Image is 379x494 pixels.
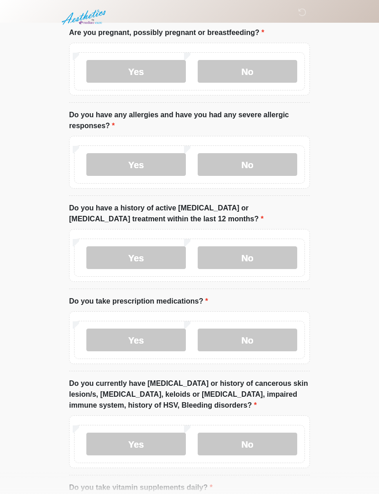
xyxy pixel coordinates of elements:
[69,482,213,493] label: Do you take vitamin supplements daily?
[60,7,110,28] img: Aesthetics by Emediate Cure Logo
[86,153,186,176] label: Yes
[198,153,297,176] label: No
[198,246,297,269] label: No
[69,296,208,307] label: Do you take prescription medications?
[86,60,186,83] label: Yes
[198,329,297,351] label: No
[69,203,310,225] label: Do you have a history of active [MEDICAL_DATA] or [MEDICAL_DATA] treatment within the last 12 mon...
[86,246,186,269] label: Yes
[69,378,310,411] label: Do you currently have [MEDICAL_DATA] or history of cancerous skin lesion/s, [MEDICAL_DATA], keloi...
[86,433,186,455] label: Yes
[198,60,297,83] label: No
[86,329,186,351] label: Yes
[69,110,310,131] label: Do you have any allergies and have you had any severe allergic responses?
[198,433,297,455] label: No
